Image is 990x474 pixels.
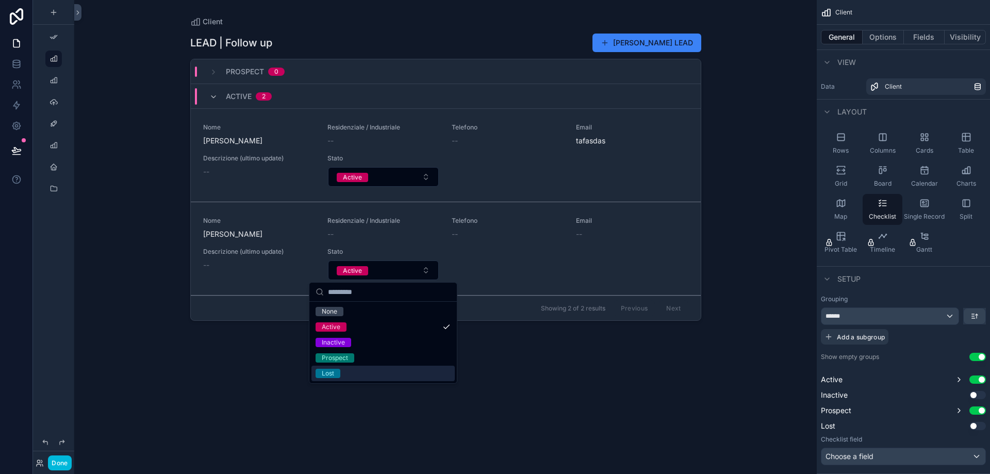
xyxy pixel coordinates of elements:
span: Descrizione (ultimo update) [203,248,315,256]
span: Gantt [916,246,932,254]
span: Active [821,374,843,385]
span: Board [874,179,892,188]
span: Columns [870,146,896,155]
span: Active [226,91,252,102]
button: Timeline [863,227,902,258]
div: 0 [274,68,278,76]
span: Stato [327,154,439,162]
span: Timeline [870,246,895,254]
button: Pivot Table [821,227,861,258]
button: [PERSON_NAME] LEAD [592,34,701,52]
span: Split [960,213,972,221]
span: Charts [956,179,976,188]
button: Gantt [904,227,944,258]
button: Columns [863,128,902,159]
span: [PERSON_NAME] [203,229,315,239]
span: Add a subgroup [837,333,885,341]
a: Nome[PERSON_NAME]Residenziale / Industriale--Telefono--Email--Descrizione (ultimo update)--StatoS... [191,202,701,296]
div: Active [322,322,340,332]
button: Board [863,161,902,192]
button: Map [821,194,861,225]
button: Done [48,455,71,470]
span: Stato [327,248,439,256]
span: Descrizione (ultimo update) [203,154,315,162]
button: Checklist [863,194,902,225]
div: Suggestions [309,302,457,383]
span: Client [835,8,852,17]
span: tafasdas [576,136,688,146]
span: Email [576,217,688,225]
span: -- [203,260,209,270]
span: -- [452,136,458,146]
span: Client [885,83,902,91]
span: Calendar [911,179,938,188]
div: 2 [262,92,266,101]
span: Table [958,146,974,155]
div: Inactive [322,338,345,347]
span: -- [576,229,582,239]
label: Grouping [821,295,848,303]
button: Table [946,128,986,159]
span: Setup [837,274,861,284]
span: Email [576,123,688,132]
button: Charts [946,161,986,192]
button: Single Record [904,194,944,225]
span: Grid [835,179,847,188]
button: Cards [904,128,944,159]
span: -- [327,136,334,146]
span: Choose a field [826,452,873,461]
span: Pivot Table [824,246,857,254]
div: Prospect [322,353,348,363]
button: Rows [821,128,861,159]
span: -- [452,229,458,239]
span: Rows [833,146,849,155]
h1: LEAD | Follow up [190,36,272,50]
div: None [322,307,337,316]
label: Data [821,83,862,91]
button: Choose a field [821,448,986,465]
span: Prospect [226,67,264,77]
span: Map [834,213,847,221]
span: Cards [916,146,933,155]
span: Residenziale / Industriale [327,123,439,132]
span: Lost [821,421,835,431]
span: Telefono [452,217,564,225]
div: Active [343,173,362,182]
button: General [821,30,863,44]
span: Single Record [904,213,945,221]
span: Inactive [821,390,848,400]
div: Active [343,266,362,275]
button: Options [863,30,904,44]
a: Client [190,17,223,27]
button: Fields [904,30,945,44]
span: Client [203,17,223,27]
button: Select Button [328,167,439,187]
span: [PERSON_NAME] [203,136,315,146]
label: Checklist field [821,435,862,444]
button: Split [946,194,986,225]
a: Nome[PERSON_NAME]Residenziale / Industriale--Telefono--EmailtafasdasDescrizione (ultimo update)--... [191,109,701,202]
span: Showing 2 of 2 results [541,304,605,313]
button: Calendar [904,161,944,192]
span: Nome [203,217,315,225]
button: Grid [821,161,861,192]
span: -- [327,229,334,239]
span: View [837,57,856,68]
div: Lost [322,369,334,378]
span: Layout [837,107,867,117]
button: Add a subgroup [821,329,888,345]
label: Show empty groups [821,353,879,361]
span: Prospect [821,405,851,416]
button: Visibility [945,30,986,44]
span: Telefono [452,123,564,132]
a: Client [866,78,986,95]
span: -- [203,167,209,177]
span: Residenziale / Industriale [327,217,439,225]
span: Checklist [869,213,896,221]
button: Select Button [328,260,439,280]
span: Nome [203,123,315,132]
